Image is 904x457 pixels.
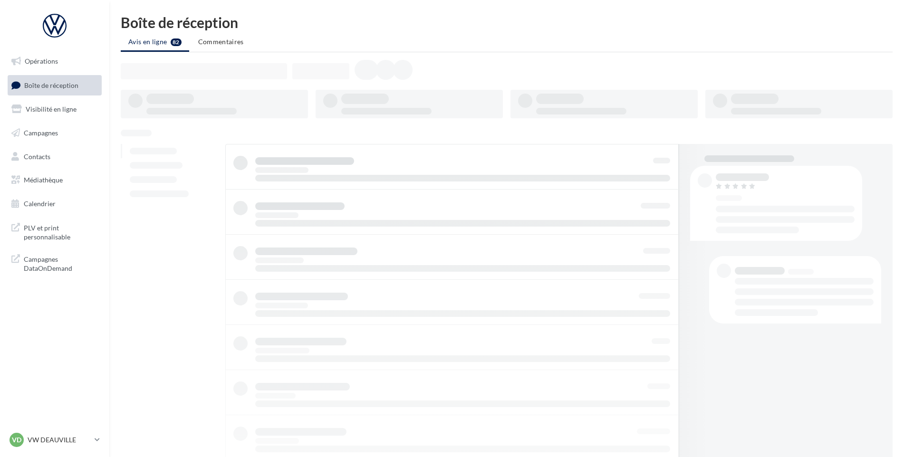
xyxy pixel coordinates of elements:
[24,253,98,273] span: Campagnes DataOnDemand
[24,200,56,208] span: Calendrier
[6,51,104,71] a: Opérations
[6,170,104,190] a: Médiathèque
[24,152,50,160] span: Contacts
[6,147,104,167] a: Contacts
[6,194,104,214] a: Calendrier
[24,129,58,137] span: Campagnes
[24,176,63,184] span: Médiathèque
[24,81,78,89] span: Boîte de réception
[8,431,102,449] a: VD VW DEAUVILLE
[6,218,104,246] a: PLV et print personnalisable
[198,38,244,46] span: Commentaires
[6,99,104,119] a: Visibilité en ligne
[25,57,58,65] span: Opérations
[6,123,104,143] a: Campagnes
[12,435,21,445] span: VD
[121,15,893,29] div: Boîte de réception
[6,249,104,277] a: Campagnes DataOnDemand
[24,221,98,242] span: PLV et print personnalisable
[28,435,91,445] p: VW DEAUVILLE
[26,105,77,113] span: Visibilité en ligne
[6,75,104,95] a: Boîte de réception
